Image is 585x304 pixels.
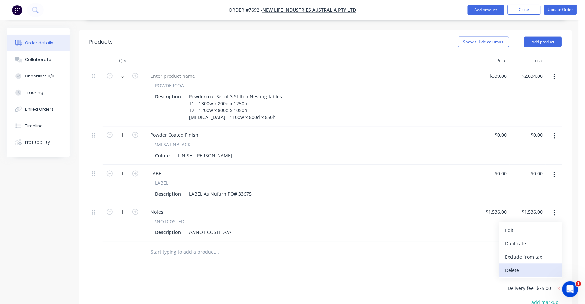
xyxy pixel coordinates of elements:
[25,123,43,129] div: Timeline
[537,285,551,292] span: $75.00
[7,118,70,134] button: Timeline
[458,37,509,47] button: Show / Hide columns
[155,82,186,89] span: POWDERCOAT
[25,73,54,79] div: Checklists 0/0
[25,139,50,145] div: Profitability
[262,7,356,13] a: New Life Industries Australia Pty Ltd
[544,5,577,15] button: Update Order
[186,189,254,199] div: LABEL As Nufurn PO# 33675
[145,169,169,178] div: LABEL
[25,106,54,112] div: Linked Orders
[576,281,581,287] span: 1
[155,141,191,148] span: \MFSATINBLACK
[7,51,70,68] button: Collaborate
[524,37,562,47] button: Add product
[186,92,286,122] div: Powdercoat Set of 3 Stilton Nesting Tables: T1 - 1300w x 800d x 1250h T2 - 1200w x 800d x 1050h [...
[150,246,283,259] input: Start typing to add a product...
[25,90,43,96] div: Tracking
[152,92,184,101] div: Description
[510,54,546,67] div: Total
[155,218,184,225] span: \NOTCOSTED
[468,5,504,15] button: Add product
[152,151,173,161] div: Colour
[499,237,562,250] button: Duplicate
[508,5,541,15] button: Close
[103,54,142,67] div: Qty
[155,180,168,187] span: LABEL
[12,5,22,15] img: Factory
[7,35,70,51] button: Order details
[152,189,184,199] div: Description
[505,226,556,235] div: Edit
[152,228,184,237] div: Description
[145,130,204,140] div: Powder Coated Finish
[25,57,51,63] div: Collaborate
[562,281,578,297] iframe: Intercom live chat
[499,250,562,264] button: Exclude from tax
[473,54,510,67] div: Price
[186,228,234,237] div: ////NOT COSTED////
[25,40,53,46] div: Order details
[505,266,556,275] div: Delete
[7,68,70,84] button: Checklists 0/0
[7,101,70,118] button: Linked Orders
[229,7,262,13] span: Order #7692 -
[7,84,70,101] button: Tracking
[499,264,562,277] button: Delete
[175,151,235,161] div: FINISH: [PERSON_NAME]
[145,207,169,217] div: Notes
[89,38,113,46] div: Products
[505,239,556,249] div: Duplicate
[508,285,534,292] span: Delivery fee
[505,252,556,262] div: Exclude from tax
[499,224,562,237] button: Edit
[7,134,70,151] button: Profitability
